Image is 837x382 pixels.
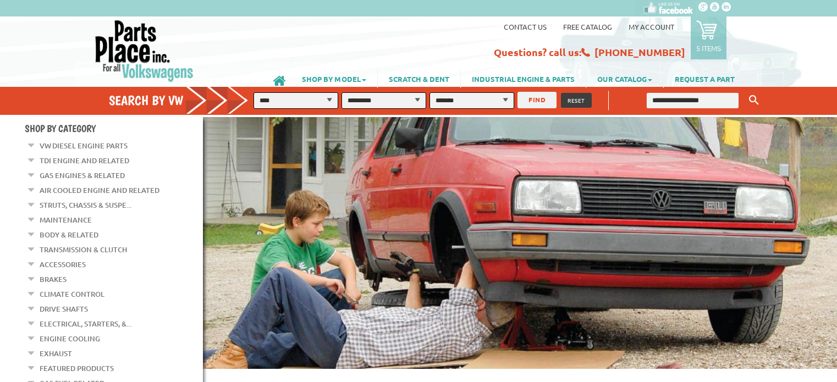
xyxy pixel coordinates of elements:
[378,69,460,88] a: SCRATCH & DENT
[40,272,67,286] a: Brakes
[461,69,586,88] a: INDUSTRIAL ENGINE & PARTS
[40,198,131,212] a: Struts, Chassis & Suspe...
[40,213,92,227] a: Maintenance
[517,92,557,108] button: FIND
[40,317,131,331] a: Electrical, Starters, &...
[664,69,746,88] a: REQUEST A PART
[40,257,86,272] a: Accessories
[40,183,159,197] a: Air Cooled Engine and Related
[696,43,721,53] p: 5 items
[94,19,195,82] img: Parts Place Inc!
[40,242,127,257] a: Transmission & Clutch
[746,91,762,109] button: Keyword Search
[40,302,88,316] a: Drive Shafts
[40,139,128,153] a: VW Diesel Engine Parts
[291,69,377,88] a: SHOP BY MODEL
[40,361,114,375] a: Featured Products
[40,153,129,168] a: TDI Engine and Related
[40,346,72,361] a: Exhaust
[563,22,612,31] a: Free Catalog
[40,331,100,346] a: Engine Cooling
[629,22,674,31] a: My Account
[109,92,260,108] h4: Search by VW
[40,228,98,242] a: Body & Related
[25,123,203,134] h4: Shop By Category
[504,22,547,31] a: Contact us
[568,96,585,104] span: RESET
[203,117,837,369] img: First slide [900x500]
[561,93,592,108] button: RESET
[40,168,125,182] a: Gas Engines & Related
[40,287,104,301] a: Climate Control
[691,16,726,59] a: 5 items
[586,69,663,88] a: OUR CATALOG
